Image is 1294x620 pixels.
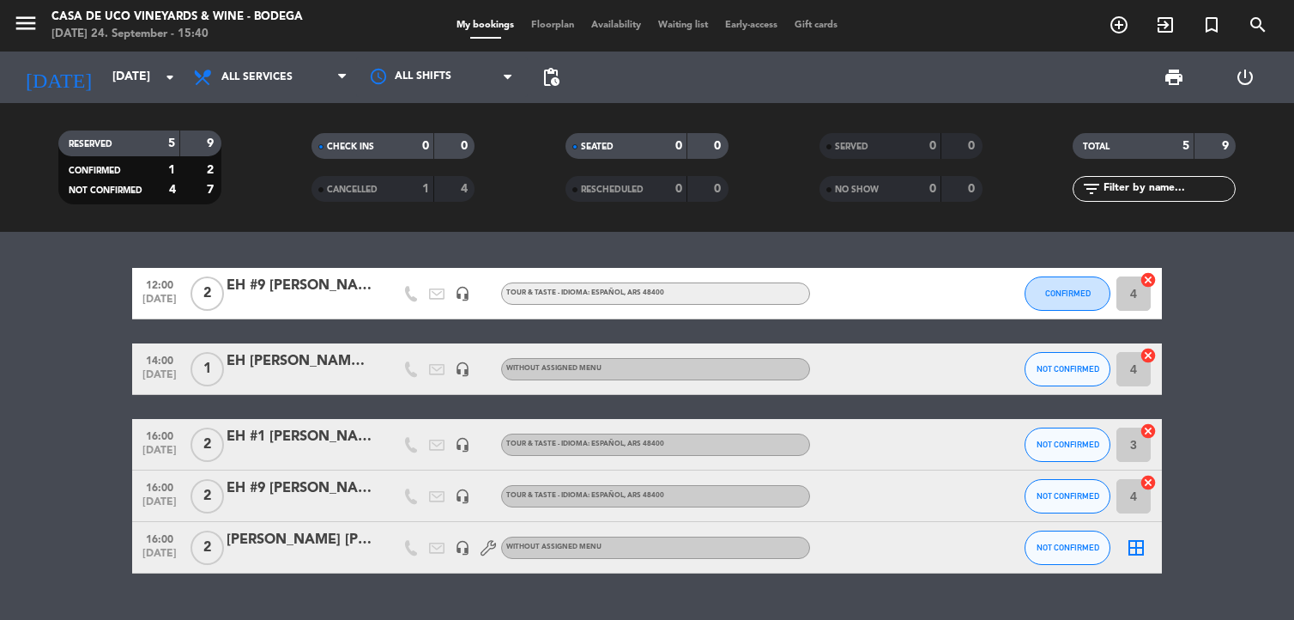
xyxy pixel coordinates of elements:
[506,441,664,447] span: TOUR & TASTE - IDIOMA: ESPAÑOL
[448,21,523,30] span: My bookings
[968,183,978,195] strong: 0
[51,9,303,26] div: Casa de Uco Vineyards & Wine - Bodega
[624,492,664,499] span: , ARS 48400
[1164,67,1184,88] span: print
[138,294,181,313] span: [DATE]
[69,140,112,149] span: RESERVED
[1045,289,1091,298] span: CONFIRMED
[1081,179,1102,199] i: filter_list
[1248,15,1268,35] i: search
[455,489,470,504] i: headset_mic
[581,185,644,194] span: RESCHEDULED
[461,183,471,195] strong: 4
[1083,143,1110,151] span: TOTAL
[714,183,724,195] strong: 0
[506,289,664,296] span: TOUR & TASTE - IDIOMA: ESPAÑOL
[1025,428,1110,462] button: NOT CONFIRMED
[13,58,104,96] i: [DATE]
[968,140,978,152] strong: 0
[1037,364,1099,374] span: NOT CONFIRMED
[221,71,293,83] span: All services
[51,26,303,43] div: [DATE] 24. September - 15:40
[1109,15,1129,35] i: add_circle_outline
[138,528,181,548] span: 16:00
[929,183,936,195] strong: 0
[675,140,682,152] strong: 0
[227,275,372,297] div: EH #9 [PERSON_NAME]
[1222,140,1232,152] strong: 9
[327,143,374,151] span: CHECK INS
[69,186,142,195] span: NOT CONFIRMED
[422,183,429,195] strong: 1
[583,21,650,30] span: Availability
[1201,15,1222,35] i: turned_in_not
[1025,479,1110,514] button: NOT CONFIRMED
[1140,422,1157,440] i: cancel
[138,369,181,389] span: [DATE]
[461,140,471,152] strong: 0
[327,185,378,194] span: CANCELLED
[227,477,372,500] div: EH #9 [PERSON_NAME]
[624,441,664,447] span: , ARS 48400
[1140,347,1157,364] i: cancel
[1037,440,1099,449] span: NOT CONFIRMED
[190,531,224,565] span: 2
[455,362,470,377] i: headset_mic
[835,143,868,151] span: SERVED
[714,140,724,152] strong: 0
[1182,140,1189,152] strong: 5
[929,140,936,152] strong: 0
[190,479,224,514] span: 2
[422,140,429,152] strong: 0
[650,21,717,30] span: Waiting list
[1037,491,1099,501] span: NOT CONFIRMED
[455,437,470,453] i: headset_mic
[190,352,224,386] span: 1
[138,274,181,294] span: 12:00
[1025,277,1110,311] button: CONFIRMED
[455,540,470,556] i: headset_mic
[138,425,181,445] span: 16:00
[138,350,181,369] span: 14:00
[1037,543,1099,552] span: NOT CONFIRMED
[1210,52,1281,103] div: LOG OUT
[541,67,561,88] span: pending_actions
[138,477,181,496] span: 16:00
[227,529,372,551] div: [PERSON_NAME] [PERSON_NAME]
[13,10,39,36] i: menu
[581,143,614,151] span: SEATED
[190,277,224,311] span: 2
[1102,179,1235,198] input: Filter by name...
[786,21,846,30] span: Gift cards
[69,167,121,175] span: CONFIRMED
[523,21,583,30] span: Floorplan
[1140,474,1157,491] i: cancel
[138,548,181,568] span: [DATE]
[227,350,372,373] div: EH [PERSON_NAME] #6
[168,164,175,176] strong: 1
[227,426,372,448] div: EH #1 [PERSON_NAME] e [PERSON_NAME]
[169,184,176,196] strong: 4
[168,137,175,149] strong: 5
[506,365,602,372] span: Without assigned menu
[1025,531,1110,565] button: NOT CONFIRMED
[207,137,217,149] strong: 9
[160,67,180,88] i: arrow_drop_down
[506,492,664,499] span: TOUR & TASTE - IDIOMA: ESPAÑOL
[1126,538,1146,558] i: border_all
[455,286,470,301] i: headset_mic
[717,21,786,30] span: Early-access
[624,289,664,296] span: , ARS 48400
[138,496,181,516] span: [DATE]
[1140,271,1157,289] i: cancel
[1235,67,1255,88] i: power_settings_new
[506,544,602,550] span: Without assigned menu
[675,183,682,195] strong: 0
[207,184,217,196] strong: 7
[13,10,39,42] button: menu
[1155,15,1176,35] i: exit_to_app
[138,445,181,465] span: [DATE]
[1025,352,1110,386] button: NOT CONFIRMED
[190,428,224,462] span: 2
[835,185,879,194] span: NO SHOW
